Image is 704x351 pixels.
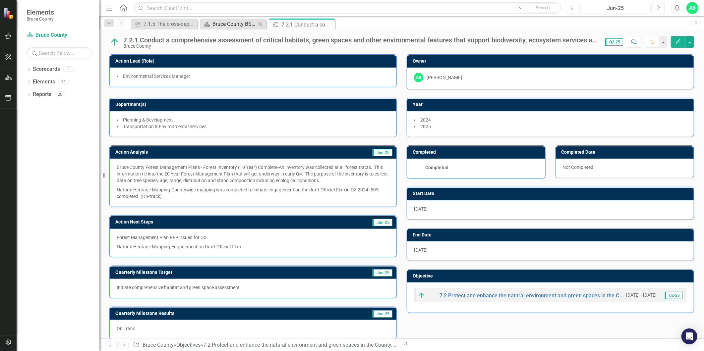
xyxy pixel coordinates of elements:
span: 2025 [420,124,431,129]
span: [DATE] [414,206,428,212]
p: Natural Heritage Mapping-Countywide mapping was completed to initiate engagement on the draft Off... [117,185,389,200]
input: Search Below... [27,47,93,59]
span: Transportation & Environmental Services [123,124,206,129]
p: Initiate comprehensive habitat and green space assessment [117,284,389,291]
div: 7.2.1 Conduct a comprehensive assessment of critical habitats, green spaces and other environment... [281,21,333,29]
a: Bruce County [143,342,174,348]
div: 26 [55,91,65,97]
h3: End Date [413,232,690,237]
a: 7.2 Protect and enhance the natural environment and green spaces in the County. [440,292,633,299]
a: Bruce County [27,31,93,39]
small: Bruce County [27,16,54,22]
span: Jun-25 [373,310,392,318]
a: Scorecards [33,66,60,73]
p: Forest Management Plan RFP issued for Q3 [117,234,389,242]
div: 1 [63,67,74,72]
h3: Action Next Steps [115,220,295,225]
h3: Objective [413,274,690,278]
a: Objectives [176,342,201,348]
img: On Track [418,291,426,299]
img: On Track [109,37,120,47]
span: Jun-25 [373,149,392,156]
p: Bruce County Forest Management Plans - Forest Inventory (10 Year) Complete-An inventory was colle... [117,164,389,185]
div: » » » [133,341,397,349]
span: [DATE] [414,247,428,253]
h3: Start Date [413,191,690,196]
div: Bruce County [123,44,599,49]
small: [DATE] - [DATE] [626,292,657,298]
div: AB [414,73,423,82]
a: 7.2 Protect and enhance the natural environment and green spaces in the County. [203,342,396,348]
h3: Action Lead (Role) [115,59,393,64]
div: 71 [58,79,69,85]
span: Elements [27,8,54,16]
div: Bruce County BSC Welcome Page [212,20,256,28]
h3: Quarterly Milestone Target [115,270,320,275]
span: Jun-25 [373,219,392,226]
img: ClearPoint Strategy [3,7,15,20]
h3: Quarterly Milestone Results [115,311,322,316]
span: Jun-25 [373,269,392,276]
span: Search [536,5,550,10]
div: Jun-25 [583,4,648,12]
div: Open Intercom Messenger [681,328,697,344]
h3: Owner [413,59,690,64]
p: On Track [117,325,389,332]
div: 7.1.5 The cross-departmental team will: Define the timeline and milestones for the development of... [144,20,196,28]
a: Elements [33,78,55,86]
span: Planning & Development [123,117,173,123]
div: [PERSON_NAME] [427,74,462,81]
button: Search [526,3,559,13]
a: Bruce County BSC Welcome Page [202,20,256,28]
span: 2024 [420,117,431,123]
h3: Department(s) [115,102,393,107]
button: Jun-25 [580,2,651,14]
p: Natural Heritage Mapping-Engagement on Draft Official Plan [117,242,389,250]
span: Q2-25 [605,38,623,46]
h3: Action Analysis [115,150,285,155]
button: AB [686,2,698,14]
h3: Completed [413,150,542,155]
div: Not Completed [556,159,694,178]
input: Search ClearPoint... [134,2,561,14]
h3: Completed Date [561,150,691,155]
span: Q2-25 [665,292,683,299]
a: 7.1.5 The cross-departmental team will: Define the timeline and milestones for the development of... [133,20,196,28]
h3: Year [413,102,690,107]
a: Reports [33,91,51,98]
div: 7.2.1 Conduct a comprehensive assessment of critical habitats, green spaces and other environment... [123,36,599,44]
span: Environmental Services Manager [123,74,190,79]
